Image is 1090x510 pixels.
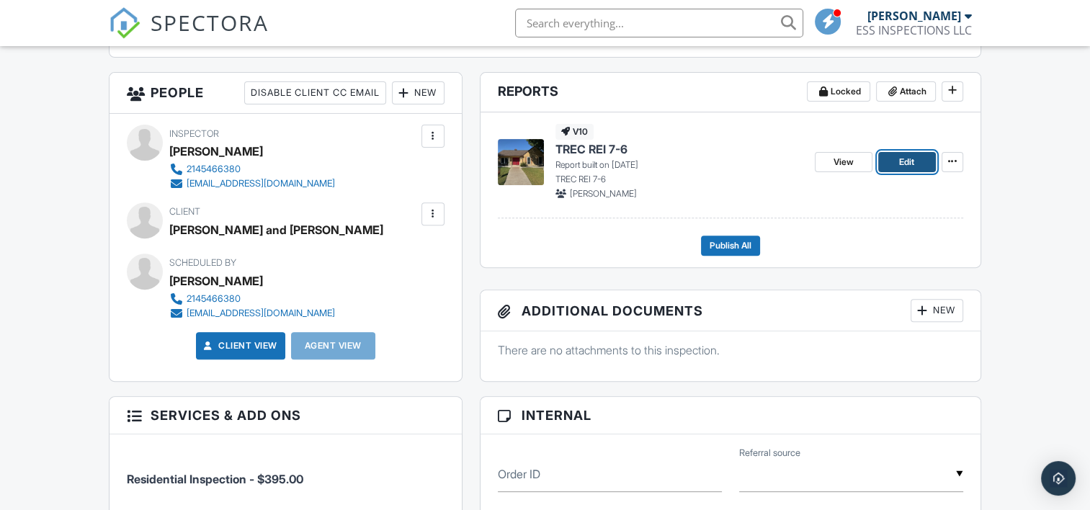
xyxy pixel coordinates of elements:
div: [EMAIL_ADDRESS][DOMAIN_NAME] [187,308,335,319]
img: The Best Home Inspection Software - Spectora [109,7,140,39]
p: There are no attachments to this inspection. [498,342,963,358]
div: New [392,81,445,104]
label: Referral source [739,447,800,460]
span: Scheduled By [169,257,236,268]
a: 2145466380 [169,162,335,176]
a: [EMAIL_ADDRESS][DOMAIN_NAME] [169,176,335,191]
div: ESS INSPECTIONS LLC [856,23,972,37]
span: Residential Inspection - $395.00 [127,472,303,486]
h3: Internal [481,397,980,434]
span: SPECTORA [151,7,269,37]
div: New [911,299,963,322]
a: Client View [201,339,277,353]
div: Open Intercom Messenger [1041,461,1076,496]
h3: People [110,73,461,114]
div: 2145466380 [187,164,241,175]
input: Search everything... [515,9,803,37]
a: [EMAIL_ADDRESS][DOMAIN_NAME] [169,306,335,321]
div: [PERSON_NAME] [169,140,263,162]
div: 2145466380 [187,293,241,305]
label: Order ID [498,466,540,482]
li: Service: Residential Inspection [127,445,444,498]
span: Client [169,206,200,217]
div: [EMAIL_ADDRESS][DOMAIN_NAME] [187,178,335,189]
span: Inspector [169,128,219,139]
div: [PERSON_NAME] [867,9,961,23]
div: Disable Client CC Email [244,81,386,104]
div: [PERSON_NAME] [169,270,263,292]
a: 2145466380 [169,292,335,306]
div: [PERSON_NAME] and [PERSON_NAME] [169,219,383,241]
a: SPECTORA [109,19,269,50]
h3: Services & Add ons [110,397,461,434]
h3: Additional Documents [481,290,980,331]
